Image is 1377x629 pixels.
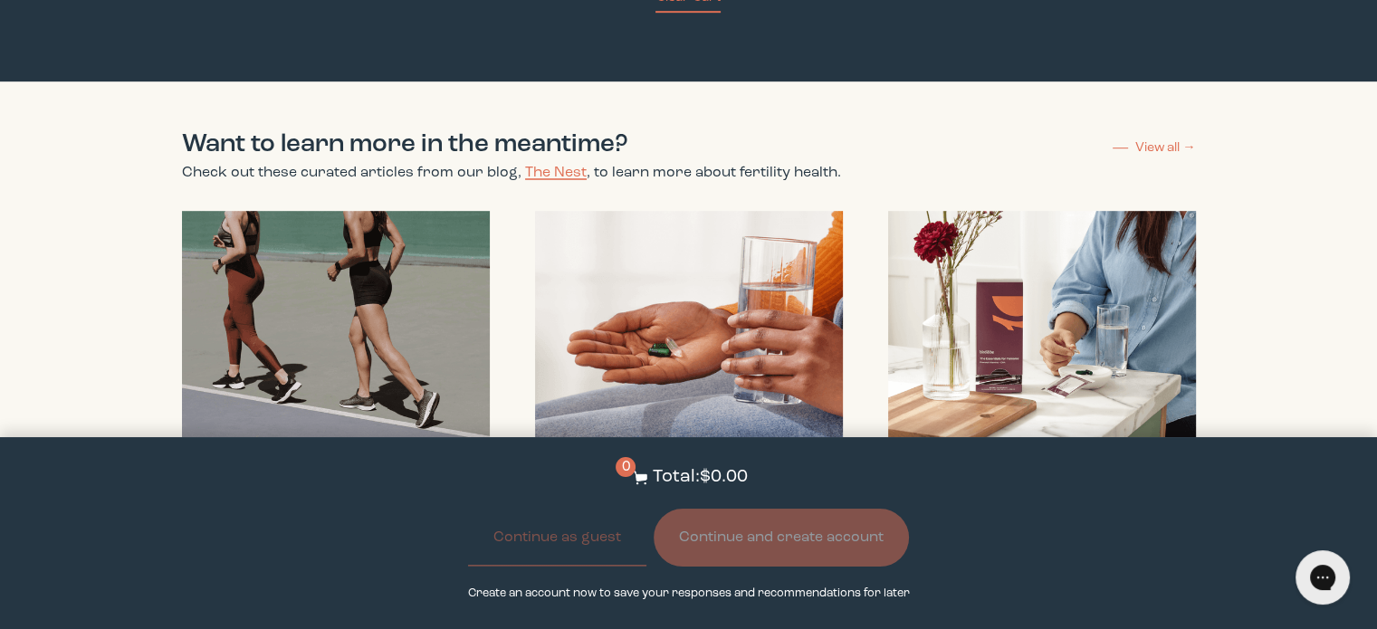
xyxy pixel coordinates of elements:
[654,509,909,567] button: Continue and create account
[1286,544,1359,611] iframe: Gorgias live chat messenger
[468,509,646,567] button: Continue as guest
[652,464,747,491] p: Total: $0.00
[525,166,587,180] a: The Nest
[467,585,909,602] p: Create an account now to save your responses and recommendations for later
[535,211,843,437] img: Can you take a prenatal even if you're not pregnant?
[182,163,841,184] p: Check out these curated articles from our blog, , to learn more about fertility health.
[182,127,841,163] h2: Want to learn more in the meantime?
[1113,138,1196,157] a: View all →
[616,457,636,477] span: 0
[182,211,490,437] img: How to prep for IVF with tips from an ND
